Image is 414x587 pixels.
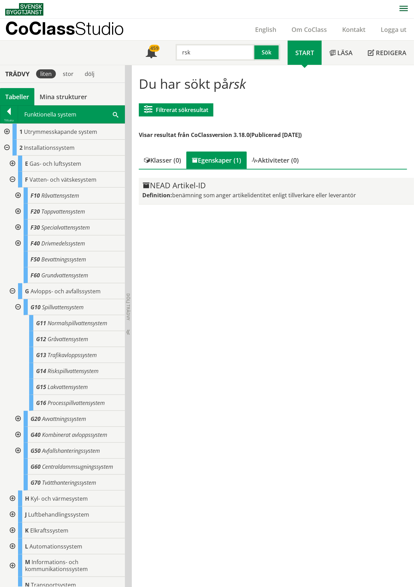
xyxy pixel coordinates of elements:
span: benämning som anger artikelidentitet enligt tillverkare eller leverantör [172,191,356,199]
span: rsk [229,75,246,93]
span: Grundvattensystem [41,271,88,279]
span: G11 [36,319,46,327]
span: G15 [36,383,46,391]
div: 459 [149,45,160,52]
a: Om CoClass [284,25,335,34]
span: Notifikationer [146,48,157,59]
span: F40 [31,240,40,247]
span: Läsa [337,49,353,57]
span: Gråvattensystem [48,335,88,343]
h1: Du har sökt på [139,76,407,91]
span: Spillvattensystem [42,303,84,311]
span: Specialvattensystem [41,224,90,231]
span: G10 [31,303,41,311]
div: NEAD Artikel-ID [142,181,411,190]
span: Elkraftssystem [30,527,68,534]
span: (Publicerad [DATE]) [250,131,302,139]
span: Redigera [376,49,406,57]
span: Dölj trädvy [125,293,131,320]
a: CoClassStudio [5,19,139,40]
span: Luftbehandlingssystem [28,511,89,518]
span: G50 [31,447,41,455]
span: Bevattningssystem [41,256,86,263]
span: H [25,495,29,502]
a: Redigera [360,41,414,65]
div: Trädvy [1,70,33,78]
span: Kyl- och värmesystem [31,495,88,502]
span: Trafikavloppssystem [48,351,97,359]
span: Avvattningssystem [42,415,86,423]
span: J [25,511,27,518]
a: English [247,25,284,34]
span: Lakvattensystem [48,383,88,391]
span: F10 [31,192,40,199]
span: Avfallshanteringssystem [42,447,100,455]
span: 1 [19,128,23,136]
span: F60 [31,271,40,279]
span: Processpillvattensystem [48,399,105,407]
span: G12 [36,335,46,343]
label: Definition: [142,191,172,199]
span: Tvätthanteringssystem [42,479,96,486]
span: F [25,176,28,183]
span: Avlopps- och avfallssystem [31,287,101,295]
span: E [25,160,28,167]
div: Funktionella system [18,106,125,123]
span: Studio [75,18,124,38]
span: Visar resultat från CoClassversion 3.18.0 [139,131,250,139]
a: Start [288,41,322,65]
div: liten [36,69,56,78]
input: Sök [176,44,254,61]
div: Aktiviteter (0) [247,152,304,169]
span: Utrymmesskapande system [24,128,97,136]
span: Automationssystem [29,543,82,550]
div: dölj [81,69,99,78]
span: L [25,543,28,550]
a: 459 [138,41,164,65]
span: Vatten- och vätskesystem [29,176,96,183]
a: Kontakt [335,25,373,34]
span: Start [295,49,314,57]
div: Egenskaper (1) [186,152,247,169]
span: Sök i tabellen [113,111,118,118]
div: Klasser (0) [139,152,186,169]
div: stor [59,69,78,78]
span: G13 [36,351,46,359]
span: G60 [31,463,41,471]
span: F20 [31,208,40,215]
span: Gas- och luftsystem [29,160,81,167]
span: Drivmedelssystem [41,240,85,247]
span: Riskspillvattensystem [48,367,99,375]
button: Filtrerat sökresultat [139,103,213,116]
a: Mina strukturer [34,88,92,105]
span: M [25,558,30,566]
span: Normalspillvattensystem [48,319,107,327]
span: G14 [36,367,46,375]
span: G [25,287,29,295]
span: Informations- och kommunikationssystem [25,558,88,573]
span: K [25,527,29,534]
div: Tillbaka [0,118,18,123]
a: Läsa [322,41,360,65]
span: 2 [19,144,23,152]
span: Råvattensystem [41,192,79,199]
a: Logga ut [373,25,414,34]
span: F50 [31,256,40,263]
span: G70 [31,479,41,486]
span: G20 [31,415,41,423]
span: Tappvattensystem [41,208,85,215]
span: Installationssystem [24,144,75,152]
img: Svensk Byggtjänst [5,3,43,16]
span: Centraldammsugningssystem [42,463,113,471]
button: Sök [254,44,280,61]
span: F30 [31,224,40,231]
span: G16 [36,399,46,407]
p: CoClass [5,24,124,32]
span: Kombinerat avloppssystem [42,431,107,439]
span: G40 [31,431,41,439]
